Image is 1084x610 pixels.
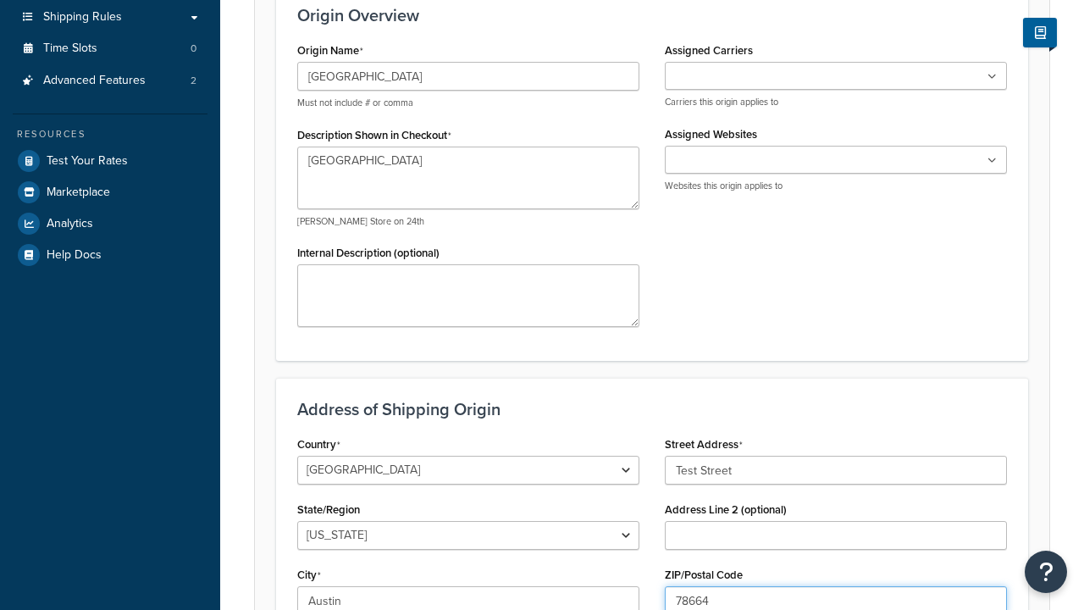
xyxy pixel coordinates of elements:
[297,503,360,516] label: State/Region
[297,568,321,582] label: City
[191,42,196,56] span: 0
[13,33,207,64] a: Time Slots0
[297,247,440,259] label: Internal Description (optional)
[665,44,753,57] label: Assigned Carriers
[47,217,93,231] span: Analytics
[665,128,757,141] label: Assigned Websites
[13,65,207,97] li: Advanced Features
[1023,18,1057,47] button: Show Help Docs
[297,129,451,142] label: Description Shown in Checkout
[43,74,146,88] span: Advanced Features
[47,154,128,169] span: Test Your Rates
[297,147,639,209] textarea: [GEOGRAPHIC_DATA]
[665,438,743,452] label: Street Address
[1025,551,1067,593] button: Open Resource Center
[13,127,207,141] div: Resources
[13,146,207,176] a: Test Your Rates
[13,208,207,239] a: Analytics
[191,74,196,88] span: 2
[43,10,122,25] span: Shipping Rules
[47,248,102,263] span: Help Docs
[13,65,207,97] a: Advanced Features2
[297,215,639,228] p: [PERSON_NAME] Store on 24th
[297,400,1007,419] h3: Address of Shipping Origin
[665,96,1007,108] p: Carriers this origin applies to
[13,240,207,270] a: Help Docs
[297,6,1007,25] h3: Origin Overview
[13,2,207,33] a: Shipping Rules
[665,568,743,581] label: ZIP/Postal Code
[297,438,340,452] label: Country
[13,33,207,64] li: Time Slots
[47,186,110,200] span: Marketplace
[43,42,97,56] span: Time Slots
[297,97,639,109] p: Must not include # or comma
[665,503,787,516] label: Address Line 2 (optional)
[13,177,207,208] a: Marketplace
[665,180,1007,192] p: Websites this origin applies to
[297,44,363,58] label: Origin Name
